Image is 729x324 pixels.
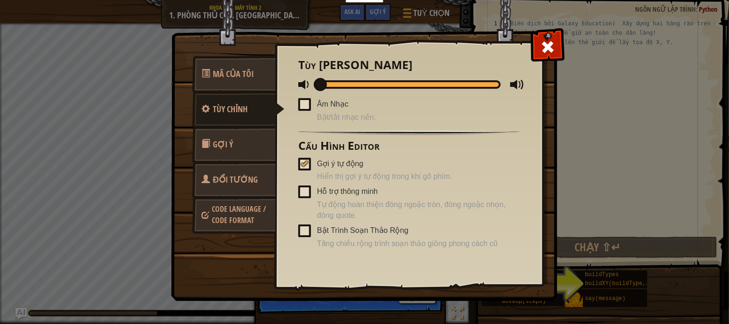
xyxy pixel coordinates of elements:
[317,160,363,168] span: Gợi ý tự động
[213,103,248,115] span: Cài đặt tùy chỉnh
[213,174,258,185] span: Chọn tướng, ngôn ngữ
[213,68,254,80] span: Hành động Mã Nhanh
[317,200,520,221] span: Tự động hoàn thiện đóng ngoặc tròn, đóng ngoặc nhọn, đóng quote.
[298,59,520,71] h3: Tùy [PERSON_NAME]
[298,139,520,152] h3: Cấu Hình Editor
[317,171,520,182] span: Hiển thị gợi ý tự động trong khi gõ phím.
[317,112,520,123] span: Bật/tắt nhạc nền.
[317,239,520,249] span: Tăng chiều rộng trình soạn thảo giống phong cách cũ
[317,226,408,234] span: Bật Trình Soạn Thảo Rộng
[213,139,233,150] span: Gợi ý
[192,56,276,93] a: Mã Của Tôi
[192,91,285,128] a: Tùy chỉnh
[317,187,378,195] span: Hỗ trợ thông minh
[212,204,266,225] span: Chọn tướng, ngôn ngữ
[298,131,520,135] img: hr.png
[317,100,349,108] span: Âm Nhạc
